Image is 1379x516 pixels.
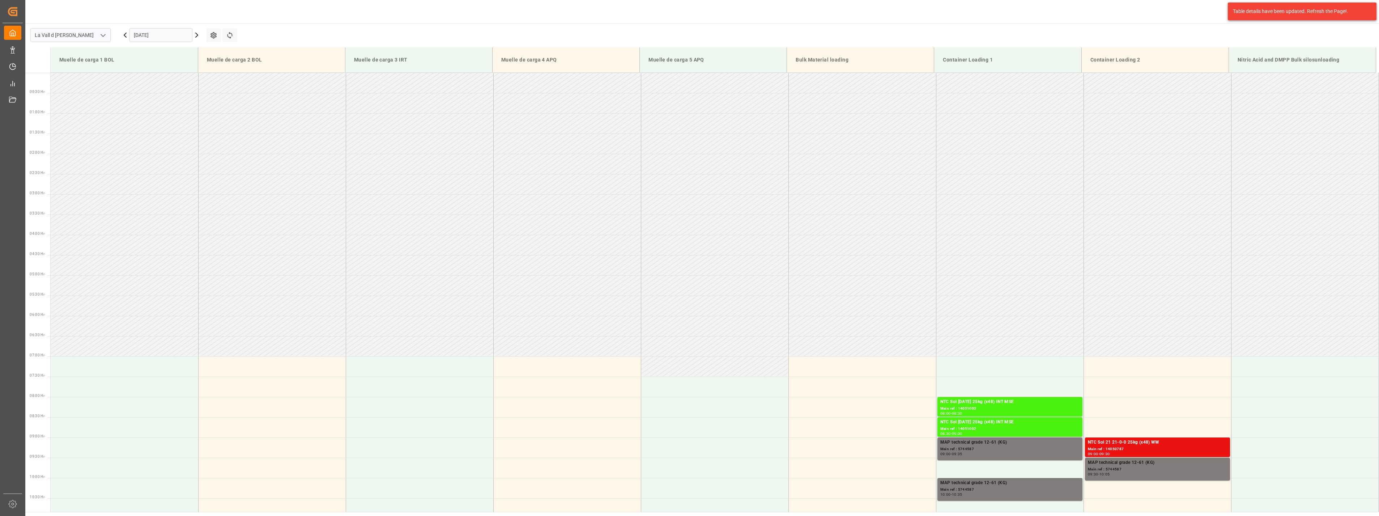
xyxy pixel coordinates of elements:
[97,30,108,41] button: open menu
[30,394,44,398] span: 08:00 Hr
[30,475,44,479] span: 10:00 Hr
[1088,446,1227,452] div: Main ref : 14050787
[1099,473,1110,476] div: 10:05
[940,479,1080,487] div: MAP technical grade 12-61 (KG)
[30,130,44,134] span: 01:30 Hr
[1088,459,1227,466] div: MAP technical grade 12-61 (KG)
[30,373,44,377] span: 07:30 Hr
[30,434,44,438] span: 09:00 Hr
[940,493,951,496] div: 10:00
[30,495,44,499] span: 10:30 Hr
[30,191,44,195] span: 03:00 Hr
[952,432,962,435] div: 09:00
[1098,452,1099,456] div: -
[30,333,44,337] span: 06:30 Hr
[940,406,1080,412] div: Main ref : 14051003
[30,353,44,357] span: 07:00 Hr
[129,28,192,42] input: DD.MM.YYYY
[940,412,951,415] div: 08:00
[30,110,44,114] span: 01:00 Hr
[951,432,952,435] div: -
[56,53,192,67] div: Muelle de carga 1 BOL
[940,419,1080,426] div: NTC Sol [DATE] 25kg (x48) INT MSE
[204,53,339,67] div: Muelle de carga 2 BOL
[940,398,1080,406] div: NTC Sol [DATE] 25kg (x48) INT MSE
[30,232,44,236] span: 04:00 Hr
[951,412,952,415] div: -
[940,487,1080,493] div: Main ref : 5744587
[951,452,952,456] div: -
[30,211,44,215] span: 03:30 Hr
[940,432,951,435] div: 08:30
[1235,53,1370,67] div: Nitric Acid and DMPP Bulk silosunloading
[1088,473,1098,476] div: 09:30
[952,493,962,496] div: 10:35
[952,412,962,415] div: 08:30
[940,53,1075,67] div: Container Loading 1
[1098,473,1099,476] div: -
[30,151,44,155] span: 02:00 Hr
[30,454,44,458] span: 09:30 Hr
[793,53,928,67] div: Bulk Material loading
[498,53,634,67] div: Muelle de carga 4 APQ
[30,171,44,175] span: 02:30 Hr
[951,493,952,496] div: -
[940,439,1080,446] div: MAP technical grade 12-61 (KG)
[30,252,44,256] span: 04:30 Hr
[30,272,44,276] span: 05:00 Hr
[30,90,44,94] span: 00:30 Hr
[1088,466,1227,473] div: Main ref : 5744587
[952,452,962,456] div: 09:35
[30,28,111,42] input: Type to search/select
[1088,439,1227,446] div: NTC Sol 21 21-0-0 25kg (x48) WW
[1088,452,1098,456] div: 09:00
[351,53,486,67] div: Muelle de carga 3 IRT
[646,53,781,67] div: Muelle de carga 5 APQ
[940,452,951,456] div: 09:00
[1088,53,1223,67] div: Container Loading 2
[30,292,44,296] span: 05:30 Hr
[30,414,44,418] span: 08:30 Hr
[1233,8,1366,15] div: Table details have been updated. Refresh the Page!.
[1099,452,1110,456] div: 09:30
[940,446,1080,452] div: Main ref : 5744587
[940,426,1080,432] div: Main ref : 14051002
[30,313,44,317] span: 06:00 Hr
